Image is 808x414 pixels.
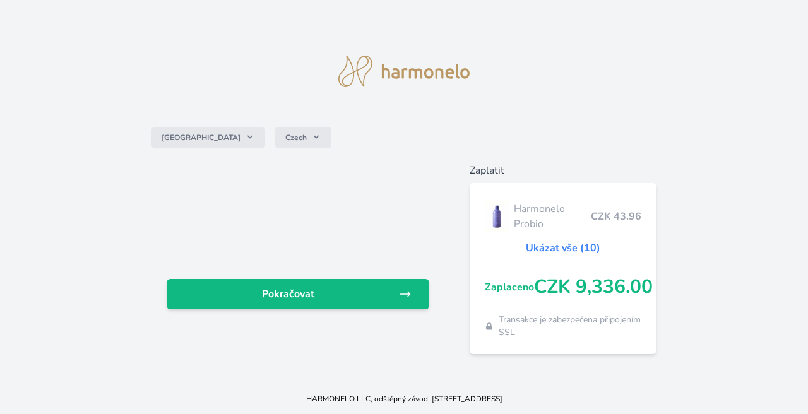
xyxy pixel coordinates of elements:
[338,56,470,87] img: logo.svg
[526,240,600,256] a: Ukázat vše (10)
[151,127,265,148] button: [GEOGRAPHIC_DATA]
[514,201,591,232] span: Harmonelo Probio
[275,127,331,148] button: Czech
[285,133,307,143] span: Czech
[177,287,399,302] span: Pokračovat
[485,201,509,232] img: CLEAN_PROBIO_se_stinem_x-lo.jpg
[534,276,653,299] span: CZK 9,336.00
[167,279,429,309] a: Pokračovat
[162,133,241,143] span: [GEOGRAPHIC_DATA]
[485,280,534,295] span: Zaplaceno
[591,209,641,224] span: CZK 43.96
[499,314,641,339] span: Transakce je zabezpečena připojením SSL
[470,163,656,178] h6: Zaplatit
